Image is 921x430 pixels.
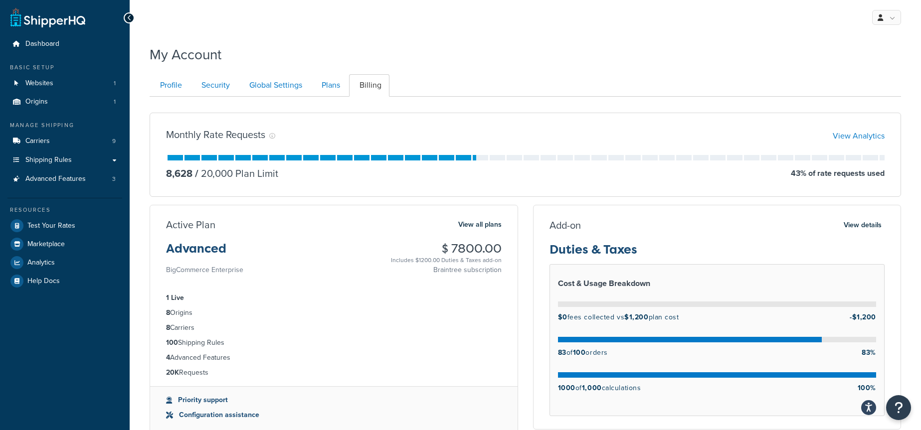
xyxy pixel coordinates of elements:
[558,312,567,322] strong: $0
[25,40,59,48] span: Dashboard
[166,292,184,303] strong: 1 Live
[550,243,885,264] h3: Duties & Taxes
[166,265,243,275] small: BigCommerce Enterprise
[114,98,116,106] span: 1
[582,383,602,393] strong: 1,000
[7,121,122,130] div: Manage Shipping
[25,79,53,88] span: Websites
[166,219,215,230] h3: Active Plan
[166,352,502,363] li: Advanced Features
[7,93,122,111] li: Origins
[166,322,170,333] strong: 8
[558,311,679,324] p: fees collected vs plan cost
[25,137,50,145] span: Carriers
[862,347,876,358] strong: 83%
[558,383,575,393] strong: 1000
[166,166,192,180] p: 8,628
[239,74,310,97] a: Global Settings
[349,74,389,97] a: Billing
[166,307,502,318] li: Origins
[166,307,170,318] strong: 8
[850,312,876,322] strong: -$1,200
[833,130,885,142] a: View Analytics
[7,170,122,188] li: Advanced Features
[27,259,55,267] span: Analytics
[25,175,86,183] span: Advanced Features
[150,74,190,97] a: Profile
[391,265,502,275] p: Braintree subscription
[558,382,641,395] p: of calculations
[166,395,502,406] li: Priority support
[166,337,502,348] li: Shipping Rules
[791,166,885,180] p: 43 % of rate requests used
[558,347,566,358] strong: 83
[886,395,911,420] button: Open Resource Center
[550,220,581,231] h3: Add-on
[7,206,122,214] div: Resources
[166,337,178,348] strong: 100
[27,222,75,230] span: Test Your Rates
[25,98,48,106] span: Origins
[558,346,608,364] p: of orders
[858,383,876,393] strong: 100%
[10,7,85,27] a: ShipperHQ Home
[7,132,122,150] a: Carriers 9
[7,235,122,253] a: Marketplace
[7,93,122,111] a: Origins 1
[7,63,122,72] div: Basic Setup
[195,166,198,181] span: /
[7,74,122,93] a: Websites 1
[7,170,122,188] a: Advanced Features 3
[150,45,221,64] h1: My Account
[112,137,116,145] span: 9
[391,255,502,265] div: Includes $1200.00 Duties & Taxes add-on
[7,151,122,169] a: Shipping Rules
[7,272,122,290] a: Help Docs
[25,156,72,164] span: Shipping Rules
[166,129,265,140] h3: Monthly Rate Requests
[841,218,885,232] button: View details
[166,352,170,363] strong: 4
[7,35,122,53] a: Dashboard
[192,166,278,180] p: 20,000 Plan Limit
[624,312,648,322] strong: $1,200
[112,175,116,183] span: 3
[166,322,502,333] li: Carriers
[166,410,502,421] li: Configuration assistance
[191,74,238,97] a: Security
[166,367,502,378] li: Requests
[7,74,122,93] li: Websites
[166,367,179,378] strong: 20K
[573,347,586,358] strong: 100
[558,278,877,289] h4: Cost & Usage Breakdown
[458,218,502,231] a: View all plans
[7,217,122,235] a: Test Your Rates
[311,74,348,97] a: Plans
[391,242,502,255] h3: $ 7800.00
[27,240,65,249] span: Marketplace
[7,254,122,272] a: Analytics
[114,79,116,88] span: 1
[27,277,60,286] span: Help Docs
[7,132,122,150] li: Carriers
[166,242,243,263] h3: Advanced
